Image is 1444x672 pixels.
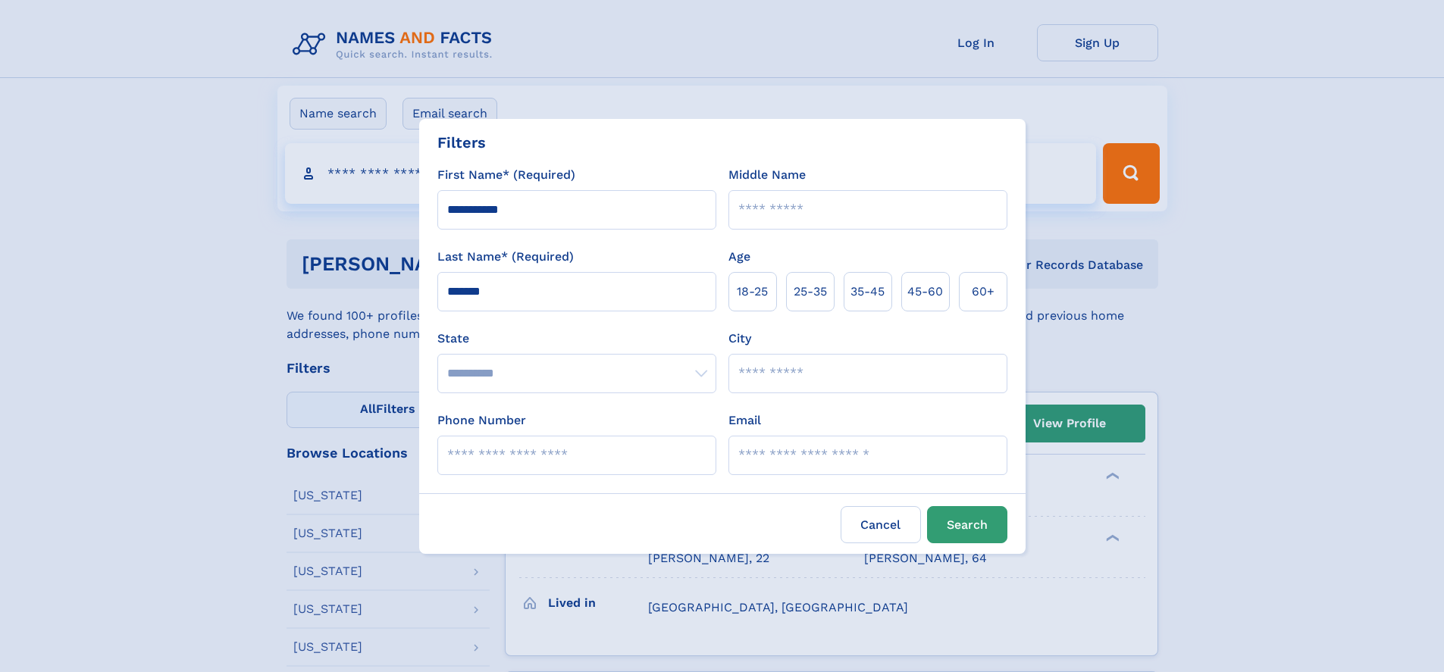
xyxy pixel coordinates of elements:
[850,283,885,301] span: 35‑45
[437,131,486,154] div: Filters
[728,330,751,348] label: City
[728,248,750,266] label: Age
[437,248,574,266] label: Last Name* (Required)
[728,166,806,184] label: Middle Name
[437,330,716,348] label: State
[841,506,921,543] label: Cancel
[437,411,526,430] label: Phone Number
[907,283,943,301] span: 45‑60
[927,506,1007,543] button: Search
[728,411,761,430] label: Email
[737,283,768,301] span: 18‑25
[437,166,575,184] label: First Name* (Required)
[794,283,827,301] span: 25‑35
[972,283,995,301] span: 60+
